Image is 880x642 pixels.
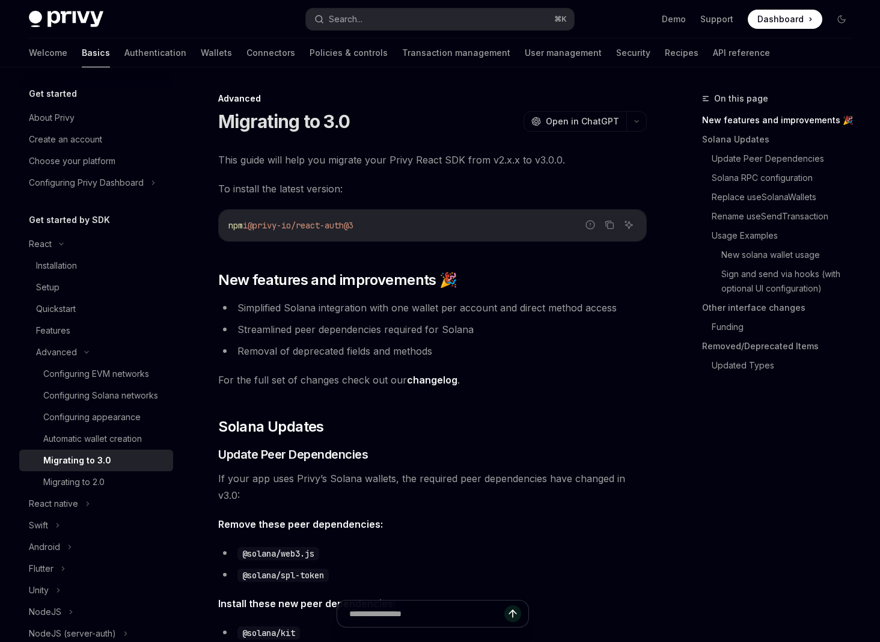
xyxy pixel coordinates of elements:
div: Configuring EVM networks [43,367,149,381]
a: Wallets [201,38,232,67]
a: Updated Types [712,356,861,375]
a: Recipes [665,38,698,67]
a: Migrating to 2.0 [19,471,173,493]
div: Search... [329,12,362,26]
a: Update Peer Dependencies [712,149,861,168]
a: New solana wallet usage [721,245,861,264]
a: Configuring EVM networks [19,363,173,385]
a: Configuring appearance [19,406,173,428]
div: Flutter [29,561,53,576]
div: Advanced [218,93,647,105]
span: Open in ChatGPT [546,115,619,127]
a: Solana RPC configuration [712,168,861,188]
div: Migrating to 2.0 [43,475,105,489]
div: About Privy [29,111,75,125]
a: Basics [82,38,110,67]
a: Demo [662,13,686,25]
div: Configuring Solana networks [43,388,158,403]
a: Choose your platform [19,150,173,172]
strong: Remove these peer dependencies: [218,518,383,530]
span: Update Peer Dependencies [218,446,368,463]
button: Toggle dark mode [832,10,851,29]
div: NodeJS [29,605,61,619]
div: Configuring appearance [43,410,141,424]
a: Installation [19,255,173,277]
img: dark logo [29,11,103,28]
a: API reference [713,38,770,67]
div: React native [29,497,78,511]
div: Automatic wallet creation [43,432,142,446]
button: Search...⌘K [306,8,573,30]
span: On this page [714,91,768,106]
a: Configuring Solana networks [19,385,173,406]
div: Android [29,540,60,554]
a: Quickstart [19,298,173,320]
button: Copy the contents from the code block [602,217,617,233]
div: Migrating to 3.0 [43,453,111,468]
span: Solana Updates [218,417,324,436]
a: Policies & controls [310,38,388,67]
h1: Migrating to 3.0 [218,111,350,132]
span: i [243,220,248,231]
li: Removal of deprecated fields and methods [218,343,647,359]
a: Rename useSendTransaction [712,207,861,226]
a: Security [616,38,650,67]
div: Unity [29,583,49,598]
a: Transaction management [402,38,510,67]
a: Sign and send via hooks (with optional UI configuration) [721,264,861,298]
span: To install the latest version: [218,180,647,197]
span: For the full set of changes check out our . [218,371,647,388]
li: Streamlined peer dependencies required for Solana [218,321,647,338]
a: changelog [407,374,457,387]
a: Support [700,13,733,25]
a: Solana Updates [702,130,861,149]
code: @solana/spl-token [237,569,329,582]
a: User management [525,38,602,67]
h5: Get started [29,87,77,101]
a: Migrating to 3.0 [19,450,173,471]
span: @privy-io/react-auth@3 [248,220,353,231]
button: Ask AI [621,217,637,233]
span: New features and improvements 🎉 [218,271,457,290]
a: Features [19,320,173,341]
div: NodeJS (server-auth) [29,626,116,641]
h5: Get started by SDK [29,213,110,227]
button: Send message [504,605,521,622]
span: Dashboard [757,13,804,25]
div: Quickstart [36,302,76,316]
div: Installation [36,258,77,273]
a: Connectors [246,38,295,67]
span: This guide will help you migrate your Privy React SDK from v2.x.x to v3.0.0. [218,151,647,168]
a: Automatic wallet creation [19,428,173,450]
a: Authentication [124,38,186,67]
div: Setup [36,280,60,295]
a: New features and improvements 🎉 [702,111,861,130]
span: If your app uses Privy’s Solana wallets, the required peer dependencies have changed in v3.0: [218,470,647,504]
div: Advanced [36,345,77,359]
a: Dashboard [748,10,822,29]
a: Funding [712,317,861,337]
a: Create an account [19,129,173,150]
span: ⌘ K [554,14,567,24]
a: Removed/Deprecated Items [702,337,861,356]
a: Other interface changes [702,298,861,317]
a: Setup [19,277,173,298]
div: Configuring Privy Dashboard [29,176,144,190]
button: Report incorrect code [582,217,598,233]
a: Welcome [29,38,67,67]
div: React [29,237,52,251]
a: Replace useSolanaWallets [712,188,861,207]
code: @solana/web3.js [237,547,319,560]
a: About Privy [19,107,173,129]
div: Swift [29,518,48,533]
a: Usage Examples [712,226,861,245]
div: Features [36,323,70,338]
li: Simplified Solana integration with one wallet per account and direct method access [218,299,647,316]
div: Create an account [29,132,102,147]
button: Open in ChatGPT [524,111,626,132]
div: Choose your platform [29,154,115,168]
span: npm [228,220,243,231]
